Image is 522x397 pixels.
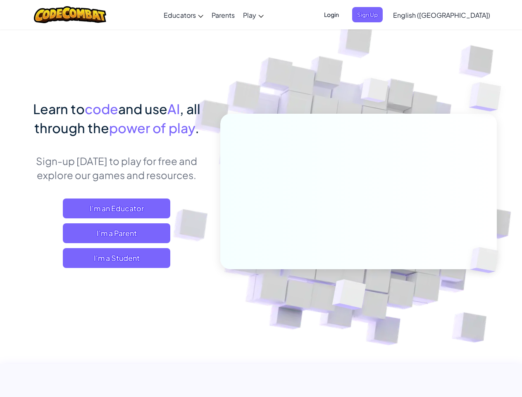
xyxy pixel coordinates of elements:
span: power of play [109,120,195,136]
a: English ([GEOGRAPHIC_DATA]) [389,4,494,26]
span: code [85,100,118,117]
button: I'm a Student [63,248,170,268]
span: Educators [164,11,196,19]
p: Sign-up [DATE] to play for free and explore our games and resources. [26,154,208,182]
button: Sign Up [352,7,383,22]
a: Play [239,4,268,26]
img: Overlap cubes [345,62,405,123]
img: Overlap cubes [456,230,518,290]
span: and use [118,100,167,117]
a: Parents [207,4,239,26]
a: I'm a Parent [63,223,170,243]
span: . [195,120,199,136]
img: Overlap cubes [312,262,386,330]
img: CodeCombat logo [34,6,106,23]
span: Learn to [33,100,85,117]
a: I'm an Educator [63,198,170,218]
span: Play [243,11,256,19]
span: English ([GEOGRAPHIC_DATA]) [393,11,490,19]
span: AI [167,100,180,117]
a: Educators [160,4,207,26]
button: Login [319,7,344,22]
